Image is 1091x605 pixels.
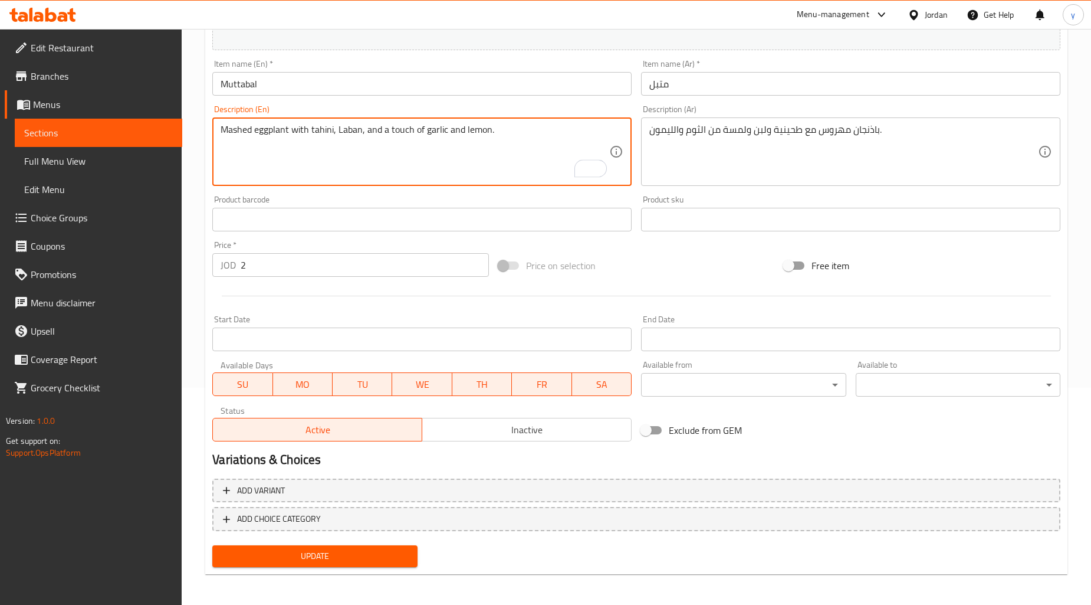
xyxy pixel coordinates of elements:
span: Menu disclaimer [31,296,173,310]
span: SU [218,376,268,393]
button: ADD CHOICE CATEGORY [212,507,1060,531]
a: Menus [5,90,182,119]
h2: Variations & Choices [212,451,1060,469]
span: Update [222,549,408,564]
input: Enter name En [212,72,632,96]
a: Sections [15,119,182,147]
span: Free item [811,259,849,273]
span: ADD CHOICE CATEGORY [237,512,321,526]
button: WE [392,372,452,396]
span: Promotions [31,267,173,282]
a: Grocery Checklist [5,374,182,402]
span: SA [577,376,627,393]
textarea: To enrich screen reader interactions, please activate Accessibility in Grammarly extension settings [221,124,609,180]
span: Edit Restaurant [31,41,173,55]
button: Active [212,418,422,442]
a: Choice Groups [5,204,182,232]
button: Inactive [422,418,632,442]
a: Coverage Report [5,345,182,374]
button: TU [333,372,392,396]
span: Price on selection [526,259,596,273]
span: WE [397,376,447,393]
div: Menu-management [797,8,869,22]
span: Version: [6,413,35,429]
input: Enter name Ar [641,72,1060,96]
input: Please enter price [241,253,489,277]
div: Jordan [925,8,948,21]
p: JOD [221,258,236,272]
span: Add variant [237,483,285,498]
div: ​ [856,373,1060,397]
button: SU [212,372,272,396]
span: Choice Groups [31,211,173,225]
button: SA [572,372,632,396]
a: Edit Menu [15,175,182,204]
span: Sections [24,126,173,140]
span: Active [218,421,418,439]
span: Get support on: [6,433,60,449]
button: TH [452,372,512,396]
div: ​ [641,373,846,397]
a: Support.OpsPlatform [6,445,81,460]
span: FR [517,376,567,393]
a: Menu disclaimer [5,289,182,317]
span: Branches [31,69,173,83]
span: Upsell [31,324,173,338]
a: Coupons [5,232,182,260]
span: Full Menu View [24,154,173,168]
button: Add variant [212,479,1060,503]
span: TH [457,376,507,393]
button: MO [273,372,333,396]
span: 1.0.0 [37,413,55,429]
input: Please enter product barcode [212,208,632,231]
a: Promotions [5,260,182,289]
span: Edit Menu [24,182,173,197]
a: Full Menu View [15,147,182,175]
button: Update [212,545,417,567]
textarea: باذنجان مهروس مع طحينية ولبن ولمسة من الثوم والليمون. [649,124,1038,180]
span: MO [278,376,328,393]
span: Inactive [427,421,627,439]
a: Edit Restaurant [5,34,182,62]
span: Coverage Report [31,352,173,367]
a: Branches [5,62,182,90]
a: Upsell [5,317,182,345]
button: FR [512,372,571,396]
span: Coupons [31,239,173,253]
span: TU [337,376,387,393]
span: Grocery Checklist [31,381,173,395]
span: Exclude from GEM [669,423,742,437]
span: y [1071,8,1075,21]
span: Menus [33,97,173,112]
input: Please enter product sku [641,208,1060,231]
